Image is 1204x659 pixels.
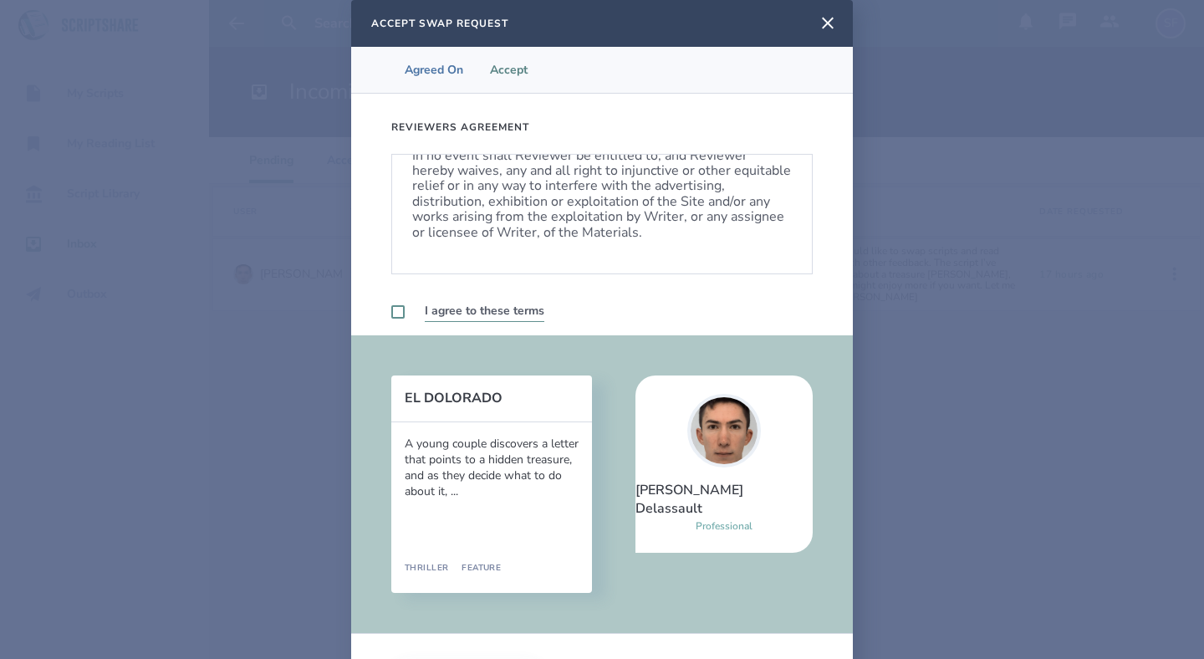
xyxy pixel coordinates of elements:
label: I agree to these terms [425,301,544,322]
li: Agreed On [391,47,477,93]
div: Professional [696,518,752,534]
a: [PERSON_NAME] DelassaultProfessional [635,375,813,553]
div: A young couple discovers a letter that points to a hidden treasure, and as they decide what to do... [405,436,579,499]
div: [PERSON_NAME] Delassault [635,481,813,518]
div: Feature [448,564,501,574]
button: EL DOLORADO [405,391,592,406]
li: Accept [477,47,541,93]
img: user_1756948650-crop.jpg [687,394,761,467]
p: In no event shall Reviewer be entitled to, and Reviewer hereby waives, any and all right to injun... [412,148,792,240]
h2: Accept Swap Request [371,17,508,30]
h3: Reviewers Agreement [391,120,529,134]
div: Thriller [405,564,448,574]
